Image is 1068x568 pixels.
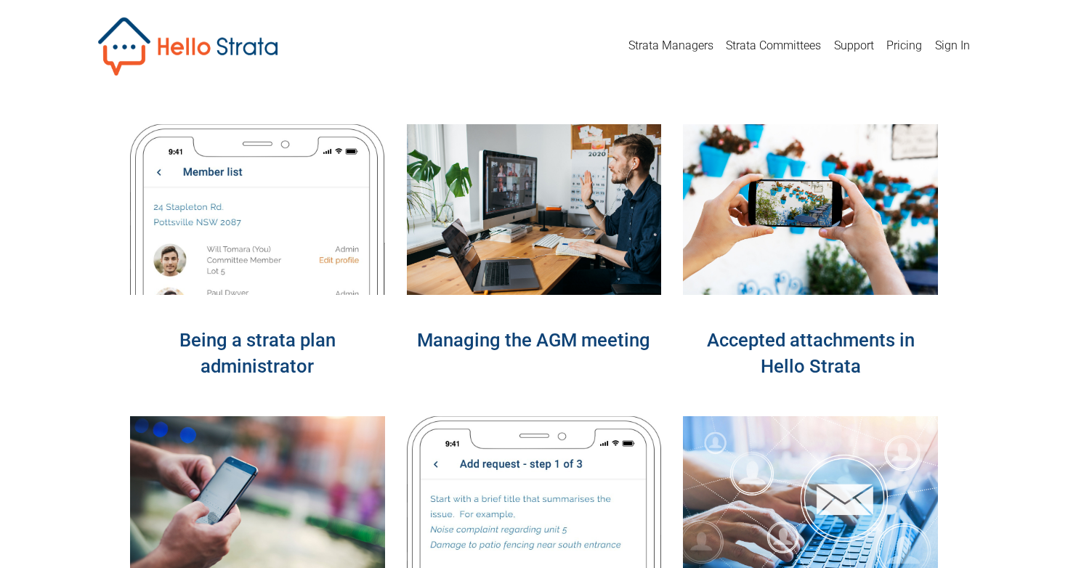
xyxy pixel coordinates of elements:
a: Strata Managers [628,35,713,58]
img: Being a strata plan administrator [129,123,386,296]
a: Sign In [935,35,970,58]
a: Support [834,35,874,58]
a: Accepted attachments in Hello Strata [707,329,915,377]
a: Managing the AGM meeting [417,329,650,351]
a: Pricing [886,35,922,58]
img: Accepted attachments in Hello Strata [682,123,939,296]
a: Being a strata plan administrator [179,329,336,377]
a: Strata Committees [726,35,821,58]
img: Hello Strata [98,17,278,76]
img: Managing the AGM meeting [405,123,663,296]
